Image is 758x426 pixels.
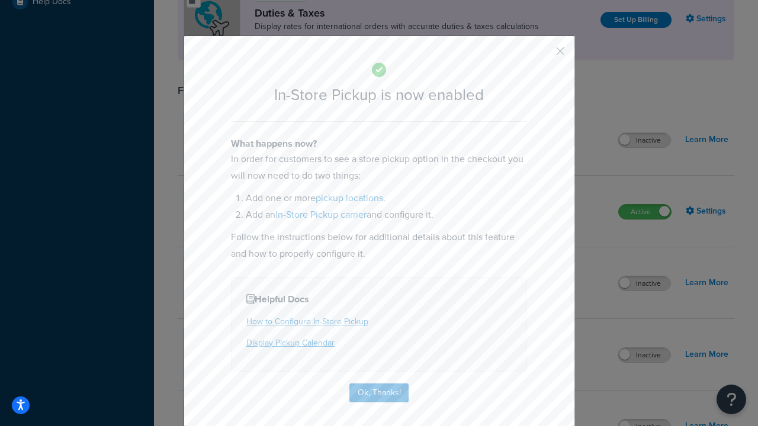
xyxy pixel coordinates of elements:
a: How to Configure In-Store Pickup [246,315,368,328]
a: In-Store Pickup carrier [275,208,367,221]
li: Add an and configure it. [246,206,527,223]
p: Follow the instructions below for additional details about this feature and how to properly confi... [231,229,527,262]
a: Display Pickup Calendar [246,337,335,349]
button: Ok, Thanks! [349,383,409,402]
a: pickup locations [316,191,383,205]
h2: In-Store Pickup is now enabled [231,86,527,104]
p: In order for customers to see a store pickup option in the checkout you will now need to do two t... [231,151,527,184]
li: Add one or more . [246,190,527,206]
h4: Helpful Docs [246,292,512,306]
h4: What happens now? [231,137,527,151]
